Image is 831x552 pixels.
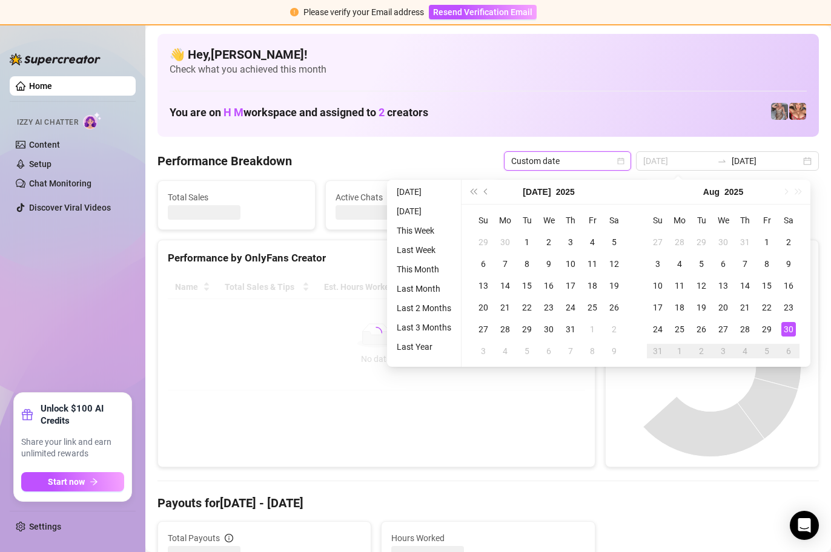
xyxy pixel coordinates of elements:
[494,297,516,318] td: 2025-07-21
[516,318,538,340] td: 2025-07-29
[538,231,560,253] td: 2025-07-02
[778,231,800,253] td: 2025-08-02
[607,344,621,358] div: 9
[732,154,801,168] input: End date
[541,257,556,271] div: 9
[516,231,538,253] td: 2025-07-01
[651,257,665,271] div: 3
[560,253,581,275] td: 2025-07-10
[647,275,669,297] td: 2025-08-10
[585,278,600,293] div: 18
[585,300,600,315] div: 25
[520,235,534,249] div: 1
[538,297,560,318] td: 2025-07-23
[541,278,556,293] div: 16
[170,106,428,119] h1: You are on workspace and assigned to creators
[560,340,581,362] td: 2025-08-07
[223,106,243,119] span: H M
[563,300,578,315] div: 24
[538,275,560,297] td: 2025-07-16
[603,231,625,253] td: 2025-07-05
[563,344,578,358] div: 7
[690,318,712,340] td: 2025-08-26
[712,231,734,253] td: 2025-07-30
[541,235,556,249] div: 2
[756,297,778,318] td: 2025-08-22
[781,344,796,358] div: 6
[734,275,756,297] td: 2025-08-14
[560,297,581,318] td: 2025-07-24
[581,340,603,362] td: 2025-08-08
[581,297,603,318] td: 2025-07-25
[392,185,456,199] li: [DATE]
[563,278,578,293] div: 17
[520,278,534,293] div: 15
[738,235,752,249] div: 31
[790,511,819,540] div: Open Intercom Messenger
[694,322,709,337] div: 26
[607,278,621,293] div: 19
[29,203,111,212] a: Discover Viral Videos
[90,478,98,486] span: arrow-right
[694,257,709,271] div: 5
[669,209,690,231] th: Mo
[392,340,456,354] li: Last Year
[538,318,560,340] td: 2025-07-30
[541,322,556,337] div: 30
[712,253,734,275] td: 2025-08-06
[476,322,491,337] div: 27
[516,297,538,318] td: 2025-07-22
[716,322,730,337] div: 27
[466,180,480,204] button: Last year (Control + left)
[560,275,581,297] td: 2025-07-17
[760,235,774,249] div: 1
[563,235,578,249] div: 3
[541,300,556,315] div: 23
[511,152,624,170] span: Custom date
[392,243,456,257] li: Last Week
[476,235,491,249] div: 29
[392,204,456,218] li: [DATE]
[690,275,712,297] td: 2025-08-12
[157,153,292,169] h4: Performance Breakdown
[560,209,581,231] th: Th
[476,344,491,358] div: 3
[29,81,52,91] a: Home
[472,318,494,340] td: 2025-07-27
[472,275,494,297] td: 2025-07-13
[643,154,712,168] input: Start date
[647,340,669,362] td: 2025-08-31
[603,340,625,362] td: 2025-08-09
[21,409,33,421] span: gift
[778,340,800,362] td: 2025-09-06
[541,344,556,358] div: 6
[669,253,690,275] td: 2025-08-04
[694,300,709,315] div: 19
[581,253,603,275] td: 2025-07-11
[498,257,512,271] div: 7
[290,8,299,16] span: exclamation-circle
[734,253,756,275] td: 2025-08-07
[476,300,491,315] div: 20
[781,257,796,271] div: 9
[716,344,730,358] div: 3
[760,322,774,337] div: 29
[83,112,102,130] img: AI Chatter
[669,275,690,297] td: 2025-08-11
[760,344,774,358] div: 5
[585,235,600,249] div: 4
[516,253,538,275] td: 2025-07-08
[603,253,625,275] td: 2025-07-12
[433,7,532,17] span: Resend Verification Email
[651,322,665,337] div: 24
[738,300,752,315] div: 21
[672,344,687,358] div: 1
[498,278,512,293] div: 14
[520,257,534,271] div: 8
[760,278,774,293] div: 15
[498,300,512,315] div: 21
[672,322,687,337] div: 25
[734,340,756,362] td: 2025-09-04
[556,180,575,204] button: Choose a year
[538,253,560,275] td: 2025-07-09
